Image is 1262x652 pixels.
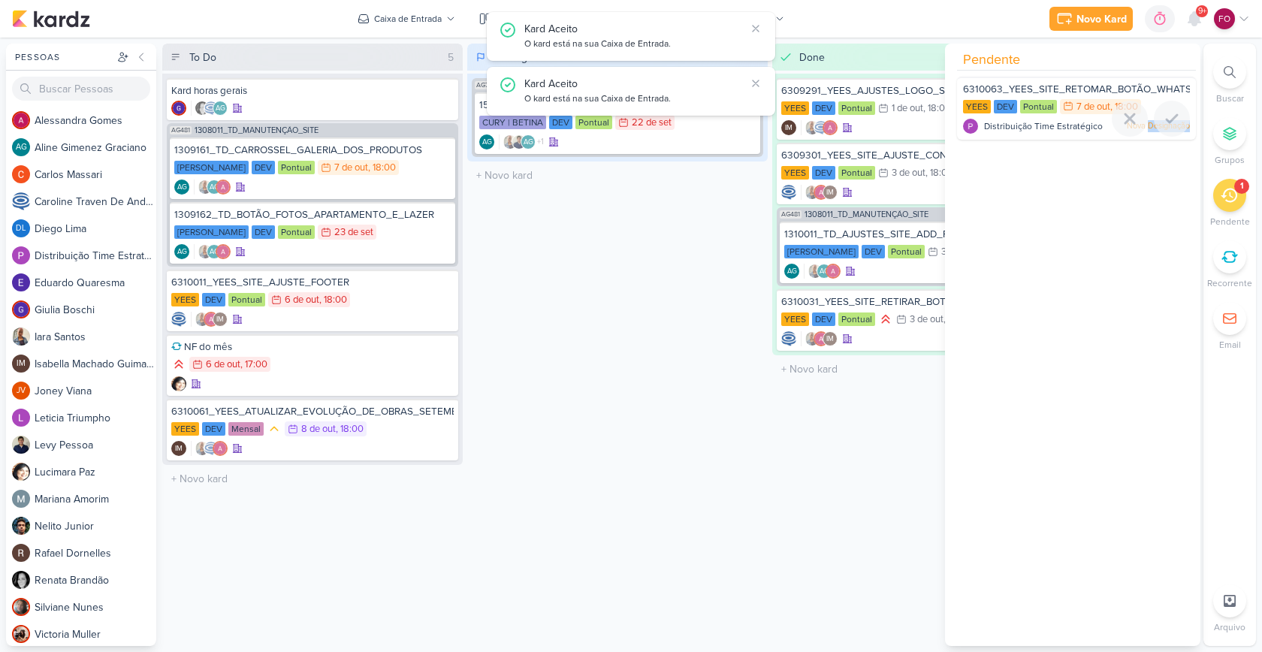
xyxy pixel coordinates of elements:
div: , 18:00 [1110,102,1138,112]
img: Mariana Amorim [12,490,30,508]
div: Criador(a): Caroline Traven De Andrade [781,331,796,346]
div: Pontual [1020,100,1057,113]
span: 1308011_TD_MANUTENÇÃO_SITE [195,126,319,134]
img: Nelito Junior [12,517,30,535]
div: , 18:00 [925,168,953,178]
div: Pontual [888,245,925,258]
img: Iara Santos [805,331,820,346]
div: DEV [202,293,225,306]
p: Buscar [1216,92,1244,105]
div: Colaboradores: Iara Santos, Alessandra Gomes, Isabella Machado Guimarães [801,185,838,200]
div: Prioridade Média [267,421,282,436]
div: Isabella Machado Guimarães [823,331,838,346]
img: Caroline Traven De Andrade [171,312,186,327]
div: N e l i t o J u n i o r [35,518,156,534]
div: M a r i a n a A m o r i m [35,491,156,507]
img: Iara Santos [805,185,820,200]
img: Caroline Traven De Andrade [204,441,219,456]
img: Alessandra Gomes [814,185,829,200]
div: Criador(a): Giulia Boschi [171,101,186,116]
span: AG481 [780,210,802,219]
div: Kard Aceito [524,21,745,37]
div: DEV [252,225,275,239]
span: 1308011_TD_MANUTENÇÃO_SITE [805,210,928,219]
div: DEV [812,101,835,115]
div: 6310011_YEES_SITE_AJUSTE_FOOTER [171,276,454,289]
img: Leticia Triumpho [12,409,30,427]
div: Isabella Machado Guimarães [781,120,796,135]
input: + Novo kard [470,165,765,186]
img: Iara Santos [198,244,213,259]
p: IM [17,360,26,368]
div: 6309291_YEES_AJUSTES_LOGO_SITE [781,84,1064,98]
div: Criador(a): Aline Gimenez Graciano [174,180,189,195]
div: Criador(a): Aline Gimenez Graciano [479,134,494,149]
img: Iara Santos [198,180,213,195]
img: Iara Santos [503,134,518,149]
div: YEES [171,293,199,306]
span: AG752 [475,81,498,89]
img: Alessandra Gomes [204,312,219,327]
img: Silviane Nunes [12,598,30,616]
div: , 18:00 [336,424,364,434]
div: Isabella Machado Guimarães [12,355,30,373]
div: YEES [781,166,809,180]
p: Pendente [1210,215,1250,228]
div: NF do mês [171,340,454,354]
p: AG [482,139,492,146]
div: 6 de out [206,360,240,370]
div: Criador(a): Isabella Machado Guimarães [171,441,186,456]
p: FO [1218,12,1230,26]
div: Criador(a): Aline Gimenez Graciano [784,264,799,279]
div: E d u a r d o Q u a r e s m a [35,275,156,291]
div: 8 de out [301,424,336,434]
div: D i s t r i b u i ç ã o T i m e E s t r a t é g i c o [35,248,156,264]
img: Iara Santos [12,328,30,346]
img: Alessandra Gomes [814,331,829,346]
div: 1309161_TD_CARROSSEL_GALERIA_DOS_PRODUTOS [174,143,451,157]
div: Pontual [228,293,265,306]
img: Giulia Boschi [12,300,30,318]
div: YEES [963,100,991,113]
div: Aline Gimenez Graciano [174,180,189,195]
div: D i e g o L i m a [35,221,156,237]
div: DEV [812,312,835,326]
div: Colaboradores: Iara Santos, Caroline Traven De Andrade, Alessandra Gomes [191,441,228,456]
div: , 17:00 [240,360,267,370]
p: AG [210,184,219,192]
img: Levy Pessoa [512,134,527,149]
div: 6310031_YEES_SITE_RETIRAR_BOTÃO_WHATSAPP_RETORNAR_BOTÃO_RD [781,295,1064,309]
li: Ctrl + F [1203,56,1256,105]
img: Iara Santos [808,264,823,279]
div: S i l v i a n e N u n e s [35,599,156,615]
img: Caroline Traven De Andrade [12,192,30,210]
div: Pessoas [12,50,114,64]
div: Pontual [838,312,875,326]
div: Aline Gimenez Graciano [213,101,228,116]
div: Pontual [838,101,875,115]
div: Criador(a): Aline Gimenez Graciano [174,244,189,259]
div: Aline Gimenez Graciano [817,264,832,279]
div: Aline Gimenez Graciano [784,264,799,279]
div: [PERSON_NAME] [784,245,859,258]
p: Email [1219,338,1241,352]
div: V i c t o r i a M u l l e r [35,626,156,642]
div: Joney Viana [12,382,30,400]
div: Colaboradores: Iara Santos, Alessandra Gomes, Isabella Machado Guimarães [191,312,228,327]
div: , 18:00 [368,163,396,173]
p: Recorrente [1207,276,1252,290]
div: Fabio Oliveira [1214,8,1235,29]
img: Caroline Traven De Andrade [781,331,796,346]
div: DEV [252,161,275,174]
div: 23 de set [334,228,373,237]
div: DEV [549,116,572,129]
div: O kard está na sua Caixa de Entrada. [524,37,745,52]
img: Victoria Muller [12,625,30,643]
img: Alessandra Gomes [12,111,30,129]
div: 1310011_TD_AJUSTES_SITE_ADD_FORMULÁRIO_BOTÃO_DOWNLOAD_V2 [784,228,1061,241]
span: +1 [536,136,544,148]
input: + Novo kard [775,358,1070,380]
span: 9+ [1198,5,1206,17]
p: IM [175,445,183,453]
p: AG [177,184,187,192]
